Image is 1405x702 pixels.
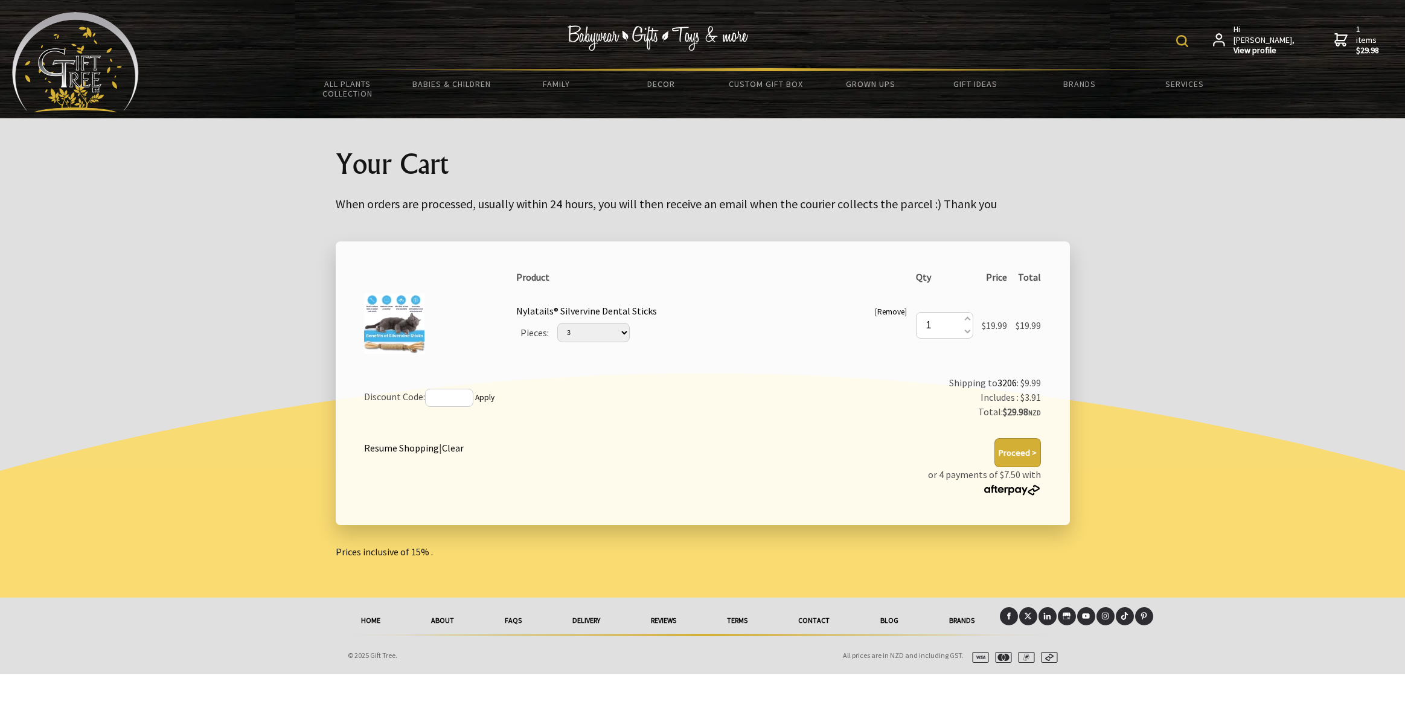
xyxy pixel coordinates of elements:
a: FAQs [479,607,547,634]
a: Tiktok [1116,607,1134,625]
div: | [364,438,464,455]
th: Total [1011,266,1045,289]
a: Brands [924,607,1000,634]
a: All Plants Collection [295,71,400,106]
a: Decor [609,71,713,97]
h1: Your Cart [336,147,1070,179]
a: LinkedIn [1039,607,1057,625]
td: Shipping to : $9.99 [758,371,1045,424]
a: Terms [702,607,773,634]
a: Instagram [1096,607,1115,625]
td: Pieces: [516,318,553,346]
a: Remove [877,307,904,317]
a: reviews [626,607,702,634]
a: Apply [475,392,494,403]
span: NZD [1028,409,1041,417]
a: Grown Ups [818,71,923,97]
big: When orders are processed, usually within 24 hours, you will then receive an email when the couri... [336,196,997,211]
span: © 2025 Gift Tree. [348,651,397,660]
a: Services [1132,71,1237,97]
a: Brands [1028,71,1132,97]
div: Total: [762,404,1041,420]
img: paypal.svg [1013,652,1035,663]
a: Blog [855,607,924,634]
img: mastercard.svg [990,652,1012,663]
a: Contact [773,607,855,634]
a: Gift Ideas [923,71,1027,97]
td: Discount Code: [360,371,758,424]
a: Custom Gift Box [714,71,818,97]
a: Facebook [1000,607,1018,625]
a: Resume Shopping [364,442,439,454]
img: visa.svg [967,652,989,663]
img: Babywear - Gifts - Toys & more [567,25,748,51]
a: About [406,607,479,634]
td: $19.99 [978,289,1011,361]
a: Family [504,71,609,97]
a: Hi [PERSON_NAME],View profile [1213,24,1296,56]
div: Includes : $3.91 [762,390,1041,404]
th: Qty [911,266,977,289]
img: Babyware - Gifts - Toys and more... [12,12,139,112]
strong: $29.98 [1356,45,1380,56]
a: Babies & Children [400,71,504,97]
a: 3206 [997,377,1017,389]
a: 1 items$29.98 [1334,24,1380,56]
a: X (Twitter) [1019,607,1037,625]
a: Pinterest [1135,607,1153,625]
span: Hi [PERSON_NAME], [1234,24,1296,56]
small: [ ] [875,307,907,317]
p: Prices inclusive of 15% . [336,544,1070,559]
img: product search [1176,35,1188,47]
input: If you have a discount code, enter it here and press 'Apply'. [425,389,473,407]
strong: $29.98 [1003,406,1041,418]
a: Nylatails® Silvervine Dental Sticks [516,305,657,317]
p: or 4 payments of $7.50 with [928,467,1041,496]
a: HOME [336,607,406,634]
img: afterpay.svg [1036,652,1058,663]
th: Product [512,266,912,289]
th: Price [978,266,1011,289]
strong: View profile [1234,45,1296,56]
span: 1 items [1356,24,1380,56]
td: $19.99 [1011,289,1045,361]
span: All prices are in NZD and including GST. [843,651,964,660]
a: Youtube [1077,607,1095,625]
a: Clear [442,442,464,454]
a: delivery [547,607,626,634]
button: Proceed > [994,438,1041,467]
img: Afterpay [983,485,1041,496]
